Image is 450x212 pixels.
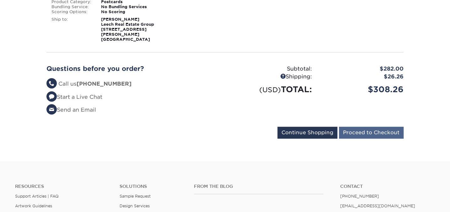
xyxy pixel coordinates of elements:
[15,184,110,189] h4: Resources
[225,65,317,73] div: Subtotal:
[225,83,317,95] div: TOTAL:
[317,65,408,73] div: $282.00
[120,204,150,208] a: Design Services
[46,65,220,72] h2: Questions before you order?
[47,9,96,14] div: Scoring Options:
[259,86,281,94] small: (USD)
[339,127,404,139] input: Proceed to Checkout
[46,80,220,88] li: Call us
[340,184,435,189] a: Contact
[277,127,337,139] input: Continue Shopping
[317,83,408,95] div: $308.26
[96,4,166,9] div: No Bundling Services
[225,73,317,81] div: Shipping:
[96,9,166,14] div: No Scoring
[120,184,185,189] h4: Solutions
[194,184,323,189] h4: From the Blog
[47,4,96,9] div: Bundling Service:
[120,194,151,199] a: Sample Request
[340,194,379,199] a: [PHONE_NUMBER]
[101,17,154,42] strong: [PERSON_NAME] Leech Real Estate Group [STREET_ADDRESS][PERSON_NAME] [GEOGRAPHIC_DATA]
[317,73,408,81] div: $26.26
[2,193,53,210] iframe: Google Customer Reviews
[46,107,96,113] a: Send an Email
[77,81,131,87] strong: [PHONE_NUMBER]
[46,94,102,100] a: Start a Live Chat
[340,204,415,208] a: [EMAIL_ADDRESS][DOMAIN_NAME]
[47,17,96,42] div: Ship to:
